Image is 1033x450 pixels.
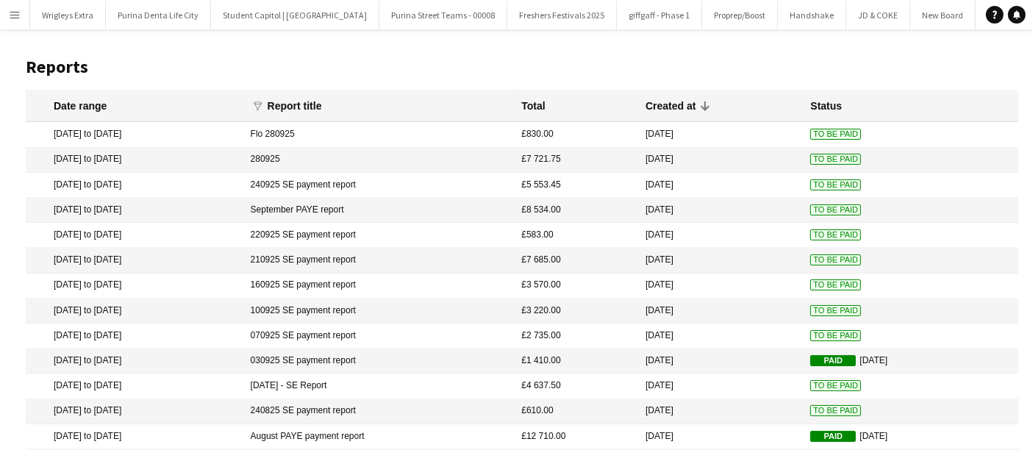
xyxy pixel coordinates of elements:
mat-cell: [DATE] to [DATE] [26,122,243,147]
button: Student Capitol | [GEOGRAPHIC_DATA] [211,1,379,29]
mat-cell: [DATE] to [DATE] [26,349,243,374]
mat-cell: [DATE] [638,122,803,147]
div: Created at [646,99,709,113]
mat-cell: [DATE] [803,424,1018,449]
mat-cell: £12 710.00 [514,424,638,449]
span: To Be Paid [810,330,861,341]
span: To Be Paid [810,204,861,215]
mat-cell: [DATE] to [DATE] [26,374,243,399]
mat-cell: 100925 SE payment report [243,299,515,324]
mat-cell: [DATE] [803,349,1018,374]
h1: Reports [26,56,1018,78]
mat-cell: [DATE] [638,274,803,299]
div: Created at [646,99,696,113]
span: Paid [810,431,856,442]
mat-cell: 210925 SE payment report [243,248,515,273]
div: Status [810,99,842,113]
button: JD & COKE [846,1,910,29]
mat-cell: [DATE] [638,223,803,248]
span: To Be Paid [810,154,861,165]
span: To Be Paid [810,405,861,416]
span: Paid [810,355,856,366]
button: Purina Denta Life City [106,1,211,29]
mat-cell: £610.00 [514,399,638,424]
mat-cell: £7 685.00 [514,248,638,273]
mat-cell: 070925 SE payment report [243,324,515,349]
mat-cell: [DATE] [638,299,803,324]
mat-cell: [DATE] to [DATE] [26,148,243,173]
button: Freshers Festivals 2025 [507,1,617,29]
mat-cell: £830.00 [514,122,638,147]
mat-cell: [DATE] [638,349,803,374]
mat-cell: [DATE] [638,173,803,198]
mat-cell: £7 721.75 [514,148,638,173]
span: To Be Paid [810,305,861,316]
mat-cell: 220925 SE payment report [243,223,515,248]
mat-cell: [DATE] [638,399,803,424]
button: Proprep/Boost [702,1,778,29]
button: Wrigleys Extra [30,1,106,29]
div: Total [521,99,545,113]
mat-cell: 030925 SE payment report [243,349,515,374]
mat-cell: £3 220.00 [514,299,638,324]
div: Date range [54,99,107,113]
mat-cell: £5 553.45 [514,173,638,198]
mat-cell: 240925 SE payment report [243,173,515,198]
mat-cell: [DATE] [638,324,803,349]
mat-cell: £8 534.00 [514,198,638,223]
mat-cell: August PAYE payment report [243,424,515,449]
button: Handshake [778,1,846,29]
span: To Be Paid [810,279,861,290]
mat-cell: [DATE] [638,374,803,399]
mat-cell: [DATE] to [DATE] [26,223,243,248]
mat-cell: 240825 SE payment report [243,399,515,424]
mat-cell: £583.00 [514,223,638,248]
span: To Be Paid [810,129,861,140]
mat-cell: [DATE] to [DATE] [26,248,243,273]
span: To Be Paid [810,229,861,240]
button: Purina Street Teams - 00008 [379,1,507,29]
mat-cell: [DATE] [638,424,803,449]
mat-cell: [DATE] to [DATE] [26,424,243,449]
mat-cell: 280925 [243,148,515,173]
button: New Board [910,1,976,29]
mat-cell: £3 570.00 [514,274,638,299]
div: Report title [268,99,335,113]
mat-cell: [DATE] to [DATE] [26,274,243,299]
button: giffgaff - Phase 1 [617,1,702,29]
mat-cell: [DATE] to [DATE] [26,299,243,324]
mat-cell: [DATE] to [DATE] [26,198,243,223]
mat-cell: [DATE] - SE Report [243,374,515,399]
mat-cell: £4 637.50 [514,374,638,399]
mat-cell: September PAYE report [243,198,515,223]
div: Report title [268,99,322,113]
span: To Be Paid [810,179,861,190]
mat-cell: [DATE] to [DATE] [26,399,243,424]
mat-cell: [DATE] [638,148,803,173]
mat-cell: [DATE] [638,248,803,273]
button: Art Fund [976,1,1032,29]
mat-cell: 160925 SE payment report [243,274,515,299]
mat-cell: [DATE] [638,198,803,223]
mat-cell: [DATE] to [DATE] [26,173,243,198]
span: To Be Paid [810,380,861,391]
mat-cell: £1 410.00 [514,349,638,374]
mat-cell: [DATE] to [DATE] [26,324,243,349]
mat-cell: Flo 280925 [243,122,515,147]
span: To Be Paid [810,254,861,265]
mat-cell: £2 735.00 [514,324,638,349]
